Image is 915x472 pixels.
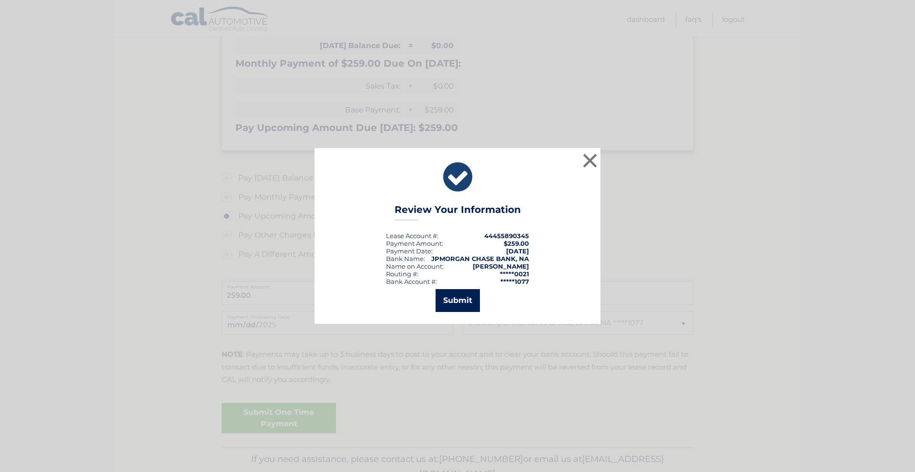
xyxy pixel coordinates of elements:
[386,232,438,240] div: Lease Account #:
[506,247,529,255] span: [DATE]
[386,278,437,285] div: Bank Account #:
[473,262,529,270] strong: [PERSON_NAME]
[386,240,443,247] div: Payment Amount:
[386,255,425,262] div: Bank Name:
[386,247,433,255] div: :
[386,247,431,255] span: Payment Date
[580,151,600,170] button: ×
[484,232,529,240] strong: 44455890345
[386,262,444,270] div: Name on Account:
[436,289,480,312] button: Submit
[386,270,418,278] div: Routing #:
[504,240,529,247] span: $259.00
[395,204,521,221] h3: Review Your Information
[431,255,529,262] strong: JPMORGAN CHASE BANK, NA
